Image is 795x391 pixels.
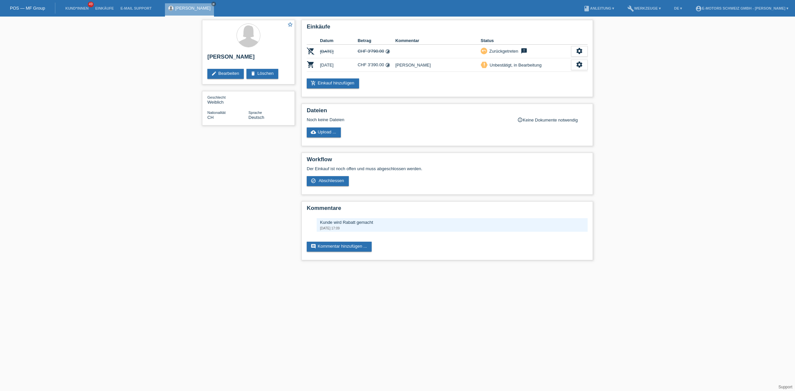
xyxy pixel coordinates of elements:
a: E-Mail Support [117,6,155,10]
a: DE ▾ [671,6,685,10]
a: deleteLöschen [246,69,278,79]
i: comment [311,244,316,249]
th: Kommentar [395,37,481,45]
div: Noch keine Dateien [307,117,509,122]
a: editBearbeiten [207,69,244,79]
span: Geschlecht [207,95,226,99]
h2: Dateien [307,107,588,117]
i: POSP00027610 [307,61,315,69]
i: POSP00027606 [307,47,315,55]
td: CHF 3'790.00 [358,45,396,58]
i: star_border [287,22,293,27]
i: settings [576,61,583,68]
a: account_circleE-Motors Schweiz GmbH - [PERSON_NAME] ▾ [692,6,792,10]
a: bookAnleitung ▾ [580,6,617,10]
a: Support [778,385,792,389]
i: priority_high [482,62,487,67]
span: 49 [88,2,94,7]
a: commentKommentar hinzufügen ... [307,242,372,252]
i: Fixe Raten (36 Raten) [385,49,390,54]
a: [PERSON_NAME] [175,6,211,11]
i: settings [576,47,583,55]
a: POS — MF Group [10,6,45,11]
p: Der Einkauf ist noch offen und muss abgeschlossen werden. [307,166,588,171]
i: info_outline [517,117,523,122]
a: buildWerkzeuge ▾ [624,6,664,10]
i: add_shopping_cart [311,80,316,86]
div: [DATE] 17:09 [320,226,584,230]
span: Schweiz [207,115,214,120]
h2: Workflow [307,156,588,166]
i: account_circle [695,5,702,12]
td: [PERSON_NAME] [395,58,481,72]
i: delete [250,71,256,76]
span: Nationalität [207,111,226,115]
a: close [211,2,216,6]
i: cloud_upload [311,129,316,135]
th: Betrag [358,37,396,45]
span: Abschliessen [319,178,344,183]
h2: [PERSON_NAME] [207,54,290,64]
div: Zurückgetreten [487,48,518,55]
span: Deutsch [248,115,264,120]
div: Keine Dokumente notwendig [517,117,588,122]
a: add_shopping_cartEinkauf hinzufügen [307,78,359,88]
a: star_border [287,22,293,28]
a: check_circle_outline Abschliessen [307,176,349,186]
i: check_circle_outline [311,178,316,183]
i: close [212,2,215,6]
h2: Einkäufe [307,24,588,33]
th: Datum [320,37,358,45]
h2: Kommentare [307,205,588,215]
td: [DATE] [320,58,358,72]
a: Kund*innen [62,6,92,10]
div: Kunde wird Rabatt gemacht [320,220,584,225]
i: book [583,5,590,12]
span: Sprache [248,111,262,115]
td: [DATE] [320,45,358,58]
a: cloud_uploadUpload ... [307,127,341,137]
td: CHF 3'390.00 [358,58,396,72]
i: edit [211,71,217,76]
div: Unbestätigt, in Bearbeitung [488,62,542,69]
i: Fixe Raten (36 Raten) [385,63,390,68]
i: feedback [520,48,528,54]
th: Status [481,37,571,45]
i: build [627,5,634,12]
a: Einkäufe [92,6,117,10]
div: Weiblich [207,95,248,105]
i: undo [482,48,486,53]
